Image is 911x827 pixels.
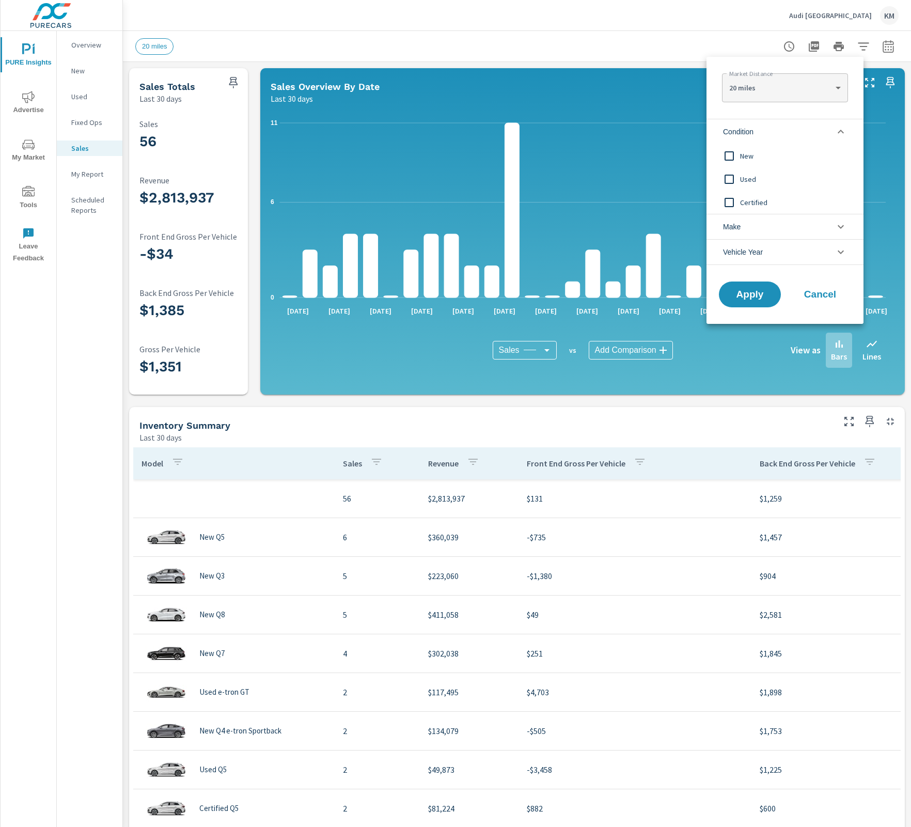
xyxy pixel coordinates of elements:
[723,240,763,264] span: Vehicle Year
[723,119,753,144] span: Condition
[706,167,861,191] div: Used
[719,282,781,307] button: Apply
[706,144,861,167] div: New
[740,173,853,185] span: Used
[706,191,861,214] div: Certified
[706,115,863,269] ul: filter options
[723,214,741,239] span: Make
[789,282,851,307] button: Cancel
[722,77,847,98] div: 20 miles
[729,290,771,299] span: Apply
[740,196,853,209] span: Certified
[799,290,841,299] span: Cancel
[729,83,831,92] p: 20 miles
[740,150,853,162] span: New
